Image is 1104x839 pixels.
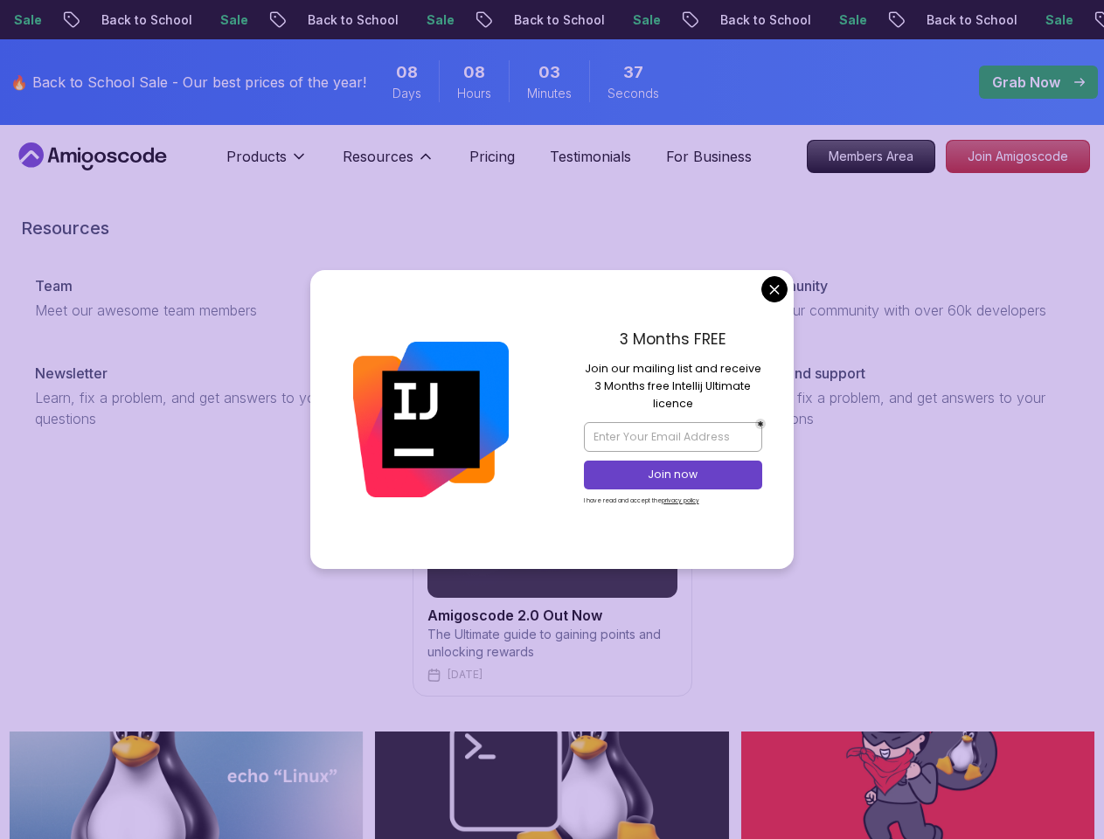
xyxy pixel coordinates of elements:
p: Members Area [808,141,934,172]
a: NewsletterLearn, fix a problem, and get answers to your questions [21,349,365,443]
a: For Business [666,146,752,167]
a: amigoscode 2.0Amigoscode 2.0 Out NowThe Ultimate guide to gaining points and unlocking rewards[DATE] [21,443,1083,697]
p: Newsletter [35,363,108,384]
p: Sale [413,11,469,29]
span: 8 Hours [463,60,485,85]
a: TeamMeet our awesome team members [21,261,365,335]
p: Sale [825,11,881,29]
p: Resources [343,146,413,167]
p: Learn, fix a problem, and get answers to your questions [35,387,351,429]
a: BlogThe latest industry news, updates and info [379,261,724,335]
p: Back to School [294,11,413,29]
p: 🔥 Back to School Sale - Our best prices of the year! [10,72,366,93]
p: Sale [206,11,262,29]
p: Join our community with over 60k developers [753,300,1069,321]
a: Pricing [469,146,515,167]
a: Testimonials [550,146,631,167]
h2: Resources [21,216,1083,240]
h2: Amigoscode 2.0 Out Now [427,605,677,626]
p: Products [226,146,287,167]
span: Seconds [608,85,659,102]
p: Learn, fix a problem, and get answers to your questions [753,387,1069,429]
a: Join Amigoscode [946,140,1090,173]
p: Back to School [500,11,619,29]
p: Back to School [87,11,206,29]
p: Team [35,275,73,296]
p: [DATE] [448,668,483,682]
button: Resources [343,146,434,181]
span: 8 Days [396,60,418,85]
p: Grab Now [992,72,1060,93]
span: 3 Minutes [538,60,560,85]
p: Sale [1031,11,1087,29]
a: CommunityJoin our community with over 60k developers [739,261,1083,335]
p: Join Amigoscode [947,141,1089,172]
p: Help and support [753,363,865,384]
p: Back to School [706,11,825,29]
a: Help and supportLearn, fix a problem, and get answers to your questions [739,349,1083,443]
span: 37 Seconds [623,60,643,85]
p: Back to School [913,11,1031,29]
p: Sale [619,11,675,29]
span: Days [392,85,421,102]
p: The Ultimate guide to gaining points and unlocking rewards [427,626,677,661]
a: Members Area [807,140,935,173]
span: Minutes [527,85,572,102]
button: Products [226,146,308,181]
span: Hours [457,85,491,102]
p: Meet our awesome team members [35,300,351,321]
